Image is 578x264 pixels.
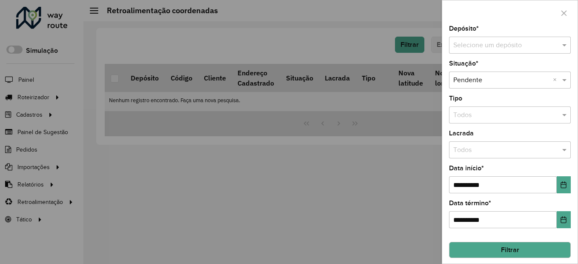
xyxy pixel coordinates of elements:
label: Tipo [449,93,462,103]
span: Clear all [553,75,560,85]
label: Data início [449,163,484,173]
label: Depósito [449,23,479,34]
button: Choose Date [557,211,571,228]
button: Filtrar [449,242,571,258]
button: Choose Date [557,176,571,193]
label: Situação [449,58,478,69]
label: Data término [449,198,491,208]
label: Lacrada [449,128,474,138]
